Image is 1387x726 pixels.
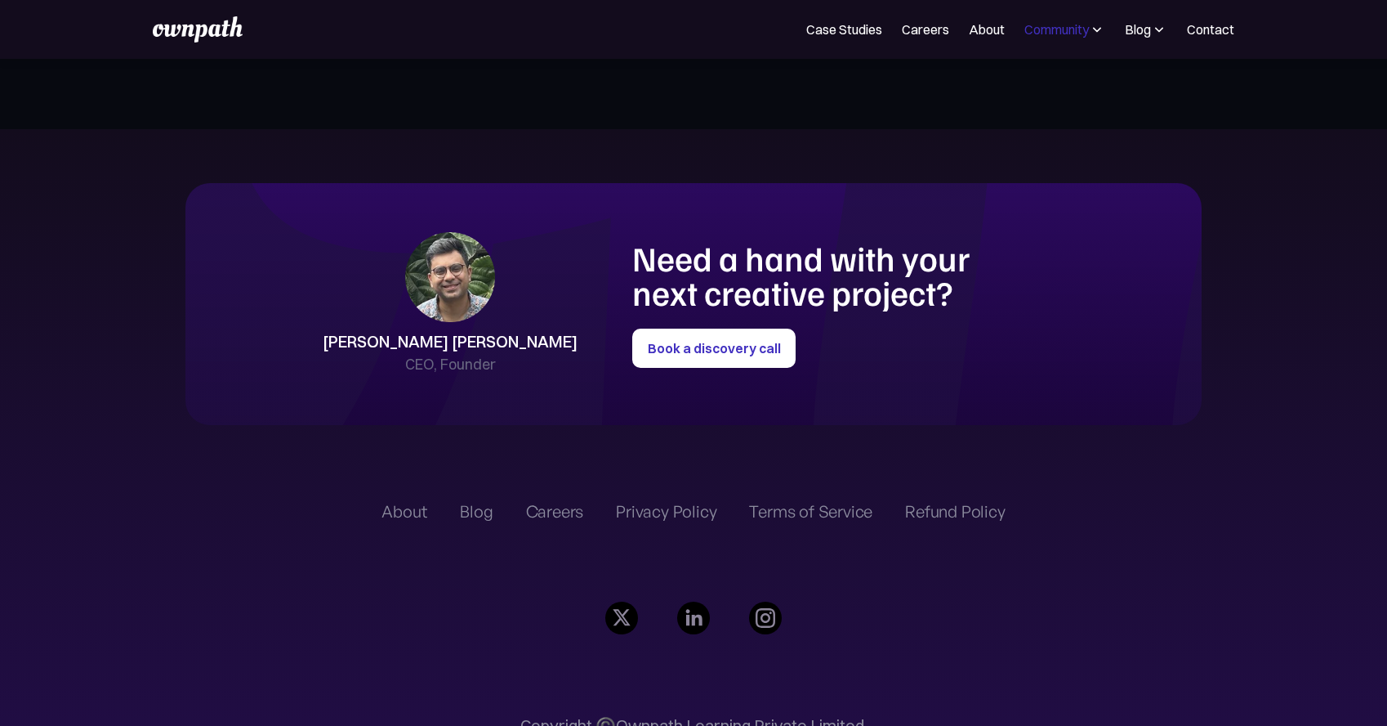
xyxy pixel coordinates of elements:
[806,20,882,39] a: Case Studies
[902,20,949,39] a: Careers
[632,329,796,368] a: Book a discovery call
[460,502,493,522] a: Blog
[381,502,427,522] a: About
[526,502,584,522] a: Careers
[1125,20,1151,39] div: Blog
[905,502,1005,522] a: Refund Policy
[1024,20,1089,39] div: Community
[405,353,496,376] div: CEO, Founder
[632,240,1025,310] h1: Need a hand with your next creative project?
[1187,20,1234,39] a: Contact
[969,20,1005,39] a: About
[749,502,872,522] a: Terms of Service
[323,330,578,353] div: [PERSON_NAME] [PERSON_NAME]
[616,502,716,522] a: Privacy Policy
[1024,20,1105,39] div: Community
[1125,20,1167,39] div: Blog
